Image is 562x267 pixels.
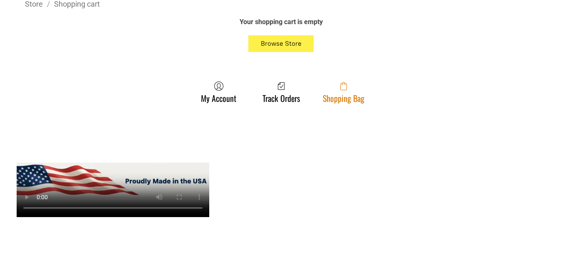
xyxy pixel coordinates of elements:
[197,81,240,103] a: My Account
[258,81,304,103] a: Track Orders
[248,35,314,52] button: Browse Store
[319,81,369,103] a: Shopping Bag
[131,17,431,27] div: Your shopping cart is empty
[261,40,302,47] span: Browse Store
